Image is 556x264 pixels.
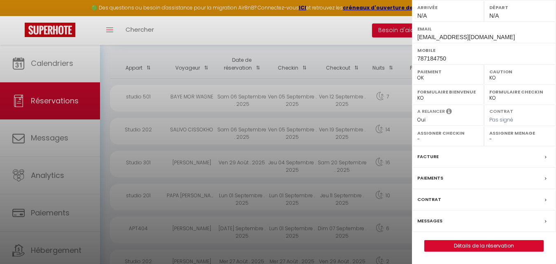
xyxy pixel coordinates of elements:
span: 787184750 [417,55,446,62]
i: Sélectionner OUI si vous souhaiter envoyer les séquences de messages post-checkout [446,108,452,117]
span: N/A [489,12,499,19]
label: Contrat [417,195,441,204]
span: N/A [417,12,427,19]
label: Assigner Menage [489,129,551,137]
label: Email [417,25,551,33]
a: Détails de la réservation [425,241,543,251]
button: Ouvrir le widget de chat LiveChat [7,3,31,28]
label: Messages [417,217,442,225]
label: Mobile [417,46,551,54]
span: Pas signé [489,116,513,123]
label: Caution [489,68,551,76]
button: Détails de la réservation [424,240,544,252]
label: Arrivée [417,3,479,12]
label: Formulaire Checkin [489,88,551,96]
label: Assigner Checkin [417,129,479,137]
label: Facture [417,152,439,161]
label: Contrat [489,108,513,113]
label: Départ [489,3,551,12]
label: Paiement [417,68,479,76]
label: A relancer [417,108,445,115]
span: [EMAIL_ADDRESS][DOMAIN_NAME] [417,34,515,40]
label: Formulaire Bienvenue [417,88,479,96]
label: Paiements [417,174,443,182]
